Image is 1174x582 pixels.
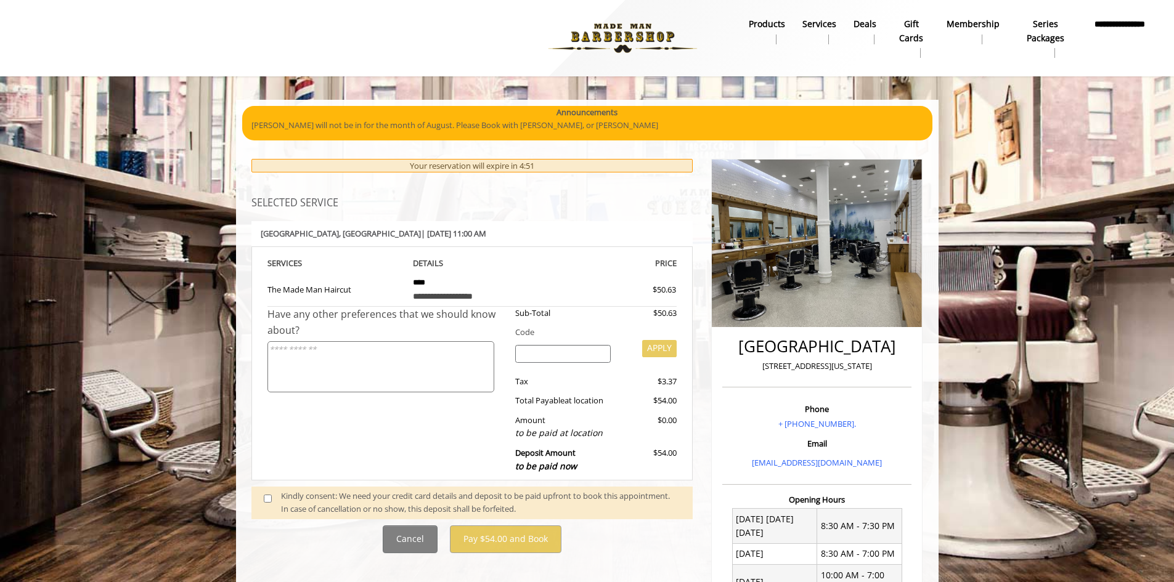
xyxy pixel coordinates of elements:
[538,4,707,72] img: Made Man Barbershop logo
[1008,15,1083,61] a: Series packagesSeries packages
[802,17,836,31] b: Services
[556,106,618,119] b: Announcements
[620,394,677,407] div: $54.00
[1017,17,1074,45] b: Series packages
[749,17,785,31] b: products
[620,375,677,388] div: $3.37
[450,525,561,553] button: Pay $54.00 and Book
[732,509,817,544] td: [DATE] [DATE] [DATE]
[725,439,908,448] h3: Email
[298,257,302,269] span: S
[817,509,902,544] td: 8:30 AM - 7:30 PM
[267,307,507,338] div: Have any other preferences that we should know about?
[251,119,923,132] p: [PERSON_NAME] will not be in for the month of August. Please Book with [PERSON_NAME], or [PERSON_...
[620,414,677,440] div: $0.00
[740,15,794,47] a: Productsproducts
[854,17,876,31] b: Deals
[894,17,929,45] b: gift cards
[620,307,677,320] div: $50.63
[506,326,677,339] div: Code
[725,337,908,355] h2: [GEOGRAPHIC_DATA]
[642,340,677,357] button: APPLY
[515,426,611,440] div: to be paid at location
[938,15,1008,47] a: MembershipMembership
[383,525,438,553] button: Cancel
[506,375,620,388] div: Tax
[506,394,620,407] div: Total Payable
[778,418,856,429] a: + [PHONE_NUMBER].
[515,460,577,472] span: to be paid now
[722,495,911,504] h3: Opening Hours
[506,307,620,320] div: Sub-Total
[885,15,938,61] a: Gift cardsgift cards
[725,360,908,373] p: [STREET_ADDRESS][US_STATE]
[732,543,817,564] td: [DATE]
[506,414,620,440] div: Amount
[281,490,680,515] div: Kindly consent: We need your credit card details and deposit to be paid upfront to book this appo...
[251,159,693,173] div: Your reservation will expire in 4:51
[267,270,404,307] td: The Made Man Haircut
[620,447,677,473] div: $54.00
[267,256,404,270] th: SERVICE
[725,405,908,413] h3: Phone
[817,543,902,564] td: 8:30 AM - 7:00 PM
[404,256,540,270] th: DETAILS
[794,15,845,47] a: ServicesServices
[752,457,882,468] a: [EMAIL_ADDRESS][DOMAIN_NAME]
[608,283,676,296] div: $50.63
[540,256,677,270] th: PRICE
[515,447,577,472] b: Deposit Amount
[845,15,885,47] a: DealsDeals
[565,395,603,406] span: at location
[261,228,486,239] b: [GEOGRAPHIC_DATA] | [DATE] 11:00 AM
[947,17,1000,31] b: Membership
[251,198,693,209] h3: SELECTED SERVICE
[339,228,421,239] span: , [GEOGRAPHIC_DATA]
